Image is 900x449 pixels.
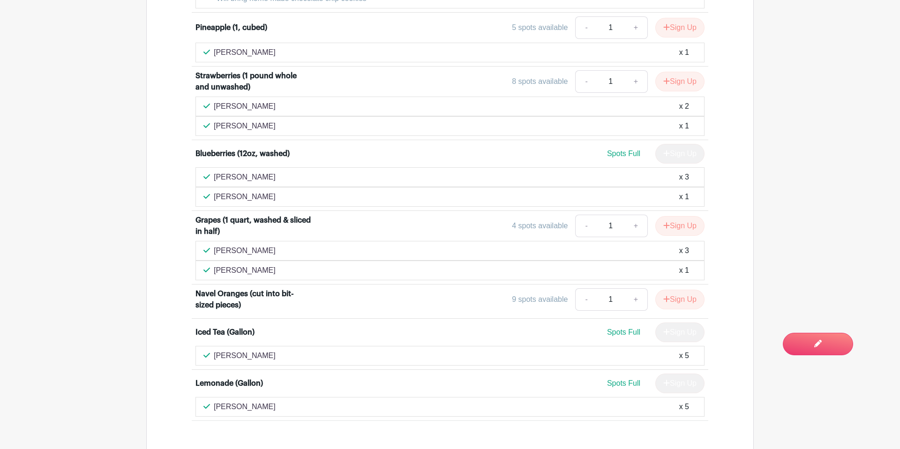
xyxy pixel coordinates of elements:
div: Grapes (1 quart, washed & sliced in half) [195,215,312,237]
p: [PERSON_NAME] [214,191,276,202]
div: 9 spots available [512,294,568,305]
button: Sign Up [655,216,705,236]
div: x 2 [679,101,689,112]
a: - [575,70,597,93]
button: Sign Up [655,18,705,37]
p: [PERSON_NAME] [214,47,276,58]
div: 8 spots available [512,76,568,87]
div: x 3 [679,172,689,183]
div: 5 spots available [512,22,568,33]
div: x 3 [679,245,689,256]
div: x 1 [679,120,689,132]
p: [PERSON_NAME] [214,172,276,183]
p: [PERSON_NAME] [214,101,276,112]
a: + [624,70,648,93]
a: - [575,215,597,237]
span: Spots Full [607,379,640,387]
div: x 1 [679,191,689,202]
div: x 5 [679,350,689,361]
p: [PERSON_NAME] [214,350,276,361]
div: Strawberries (1 pound whole and unwashed) [195,70,312,93]
div: x 5 [679,401,689,412]
span: Spots Full [607,150,640,157]
button: Sign Up [655,290,705,309]
p: [PERSON_NAME] [214,401,276,412]
a: - [575,16,597,39]
a: + [624,215,648,237]
div: Iced Tea (Gallon) [195,327,255,338]
div: Blueberries (12oz, washed) [195,148,290,159]
div: 4 spots available [512,220,568,232]
div: x 1 [679,47,689,58]
a: + [624,16,648,39]
div: Navel Oranges (cut into bit-sized pieces) [195,288,312,311]
div: x 1 [679,265,689,276]
a: - [575,288,597,311]
p: [PERSON_NAME] [214,245,276,256]
span: Spots Full [607,328,640,336]
div: Pineapple (1, cubed) [195,22,267,33]
div: Lemonade (Gallon) [195,378,263,389]
a: + [624,288,648,311]
p: [PERSON_NAME] [214,120,276,132]
button: Sign Up [655,72,705,91]
p: [PERSON_NAME] [214,265,276,276]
